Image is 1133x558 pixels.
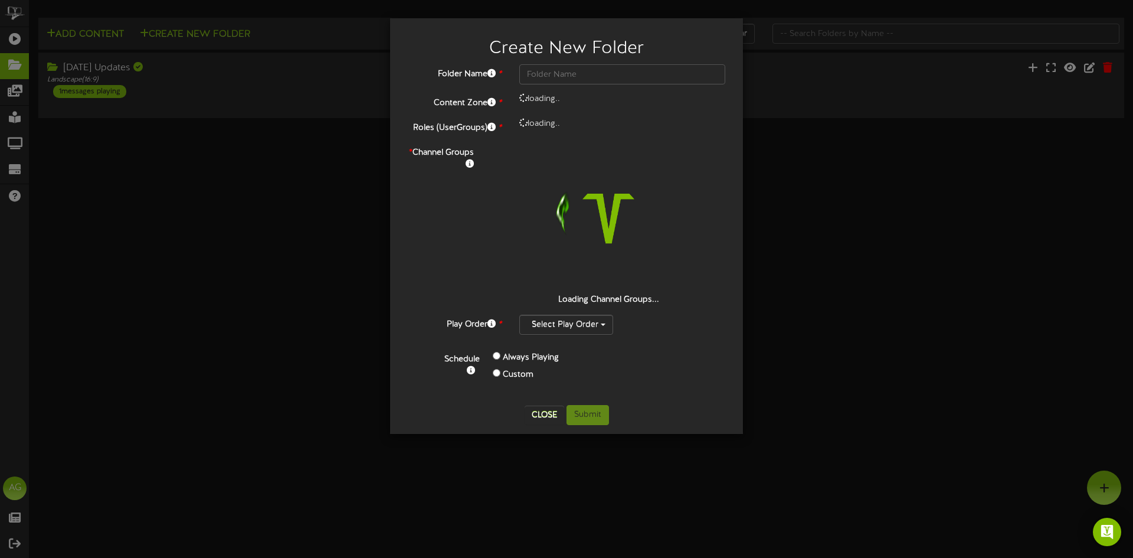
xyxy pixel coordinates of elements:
h2: Create New Folder [408,39,725,58]
label: Channel Groups [399,143,483,171]
label: Folder Name [399,64,510,80]
div: Open Intercom Messenger [1093,518,1121,546]
b: Schedule [444,355,480,364]
input: Folder Name [519,64,725,84]
div: loading.. [510,118,734,130]
div: loading.. [510,93,734,105]
button: Select Play Order [519,315,613,335]
button: Submit [566,405,609,425]
label: Roles (UserGroups) [399,118,510,134]
strong: Loading Channel Groups... [558,295,659,304]
img: loading-spinner-1.png [533,143,684,294]
label: Content Zone [399,93,510,109]
label: Always Playing [503,352,559,364]
label: Play Order [399,315,510,331]
button: Close [525,406,564,425]
label: Custom [503,369,533,381]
